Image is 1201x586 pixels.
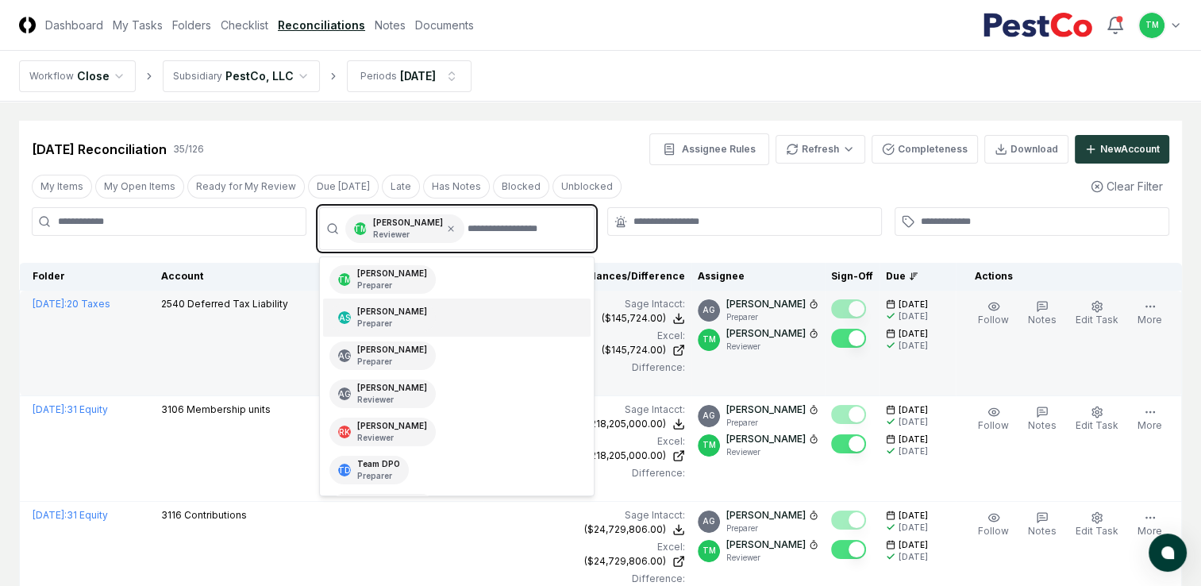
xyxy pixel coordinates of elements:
p: Reviewer [357,394,427,406]
button: Edit Task [1072,297,1122,330]
p: [PERSON_NAME] [726,403,806,417]
button: NewAccount [1075,135,1169,164]
button: Due Today [308,175,379,199]
div: [DATE] [899,522,928,534]
span: 3106 [161,403,184,415]
div: [PERSON_NAME] [357,420,427,444]
span: Follow [978,314,1009,326]
span: Follow [978,525,1009,537]
span: AG [703,515,715,527]
span: TM [354,223,368,235]
a: Folders [172,17,211,33]
button: Mark complete [831,511,866,530]
span: TM [703,439,716,451]
p: Preparer [357,470,400,482]
button: Unblocked [552,175,622,199]
div: ($218,205,000.00) [581,449,666,463]
div: ($145,724.00) [602,343,666,357]
span: [DATE] [899,539,928,551]
button: atlas-launcher [1149,534,1187,572]
p: [PERSON_NAME] [726,326,806,341]
a: Documents [415,17,474,33]
div: ($218,205,000.00) [581,417,666,431]
nav: breadcrumb [19,60,472,92]
div: [DATE] [899,551,928,563]
button: ($218,205,000.00) [581,417,685,431]
span: Edit Task [1076,419,1118,431]
span: 2540 [161,298,185,310]
button: Mark complete [831,434,866,453]
img: Logo [19,17,36,33]
span: TM [703,333,716,345]
button: Follow [975,403,1012,436]
button: More [1134,403,1165,436]
button: More [1134,508,1165,542]
span: Contributions [184,509,247,521]
div: [PERSON_NAME] [373,217,443,241]
div: Workflow [29,69,74,83]
div: [PERSON_NAME] [357,382,427,406]
span: Deferred Tax Liability [187,298,288,310]
div: [PERSON_NAME] [357,344,427,368]
a: My Tasks [113,17,163,33]
span: TD [338,465,351,476]
div: New Account [1100,142,1160,156]
div: Due [886,269,949,283]
div: Periods [360,69,397,83]
p: Reviewer [726,446,818,458]
span: 3116 [161,509,182,521]
span: Membership units [187,403,271,415]
button: ($24,729,806.00) [584,522,685,537]
div: Sage Intacct : [490,508,685,522]
button: Blocked [493,175,549,199]
p: Preparer [726,417,818,429]
button: Mark complete [831,405,866,424]
span: [DATE] [899,510,928,522]
span: Follow [978,419,1009,431]
a: [DATE]:31 Equity [33,509,108,521]
p: Preparer [726,311,818,323]
button: Late [382,175,420,199]
span: RK [339,426,350,438]
button: Has Notes [423,175,490,199]
img: PestCo logo [983,13,1093,38]
button: Notes [1025,403,1060,436]
button: Mark complete [831,299,866,318]
div: ($24,729,806.00) [584,554,666,569]
button: Mark complete [831,540,866,559]
th: Folder [20,263,155,291]
button: TM [1137,11,1166,40]
div: Difference: [490,572,685,586]
div: [DATE] [899,445,928,457]
button: Clear Filter [1084,172,1169,201]
a: Checklist [221,17,268,33]
button: Edit Task [1072,403,1122,436]
button: Follow [975,297,1012,330]
div: Actions [962,269,1169,283]
button: Notes [1025,508,1060,542]
div: [DATE] [899,416,928,428]
button: Mark complete [831,329,866,348]
button: Notes [1025,297,1060,330]
span: Edit Task [1076,314,1118,326]
button: Periods[DATE] [347,60,472,92]
a: [DATE]:20 Taxes [33,298,110,310]
p: [PERSON_NAME] [726,297,806,311]
th: Assignee [691,263,825,291]
a: Notes [375,17,406,33]
span: [DATE] : [33,403,67,415]
div: [DATE] [400,67,436,84]
div: Suggestions [320,257,593,495]
span: [DATE] : [33,298,67,310]
span: AG [338,350,351,362]
span: [DATE] [899,328,928,340]
p: Reviewer [726,552,818,564]
a: [DATE]:31 Equity [33,403,108,415]
th: Sign-Off [825,263,880,291]
span: AG [703,410,715,422]
span: Notes [1028,419,1057,431]
button: My Open Items [95,175,184,199]
span: Edit Task [1076,525,1118,537]
button: ($145,724.00) [602,311,685,326]
p: Preparer [357,318,427,330]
